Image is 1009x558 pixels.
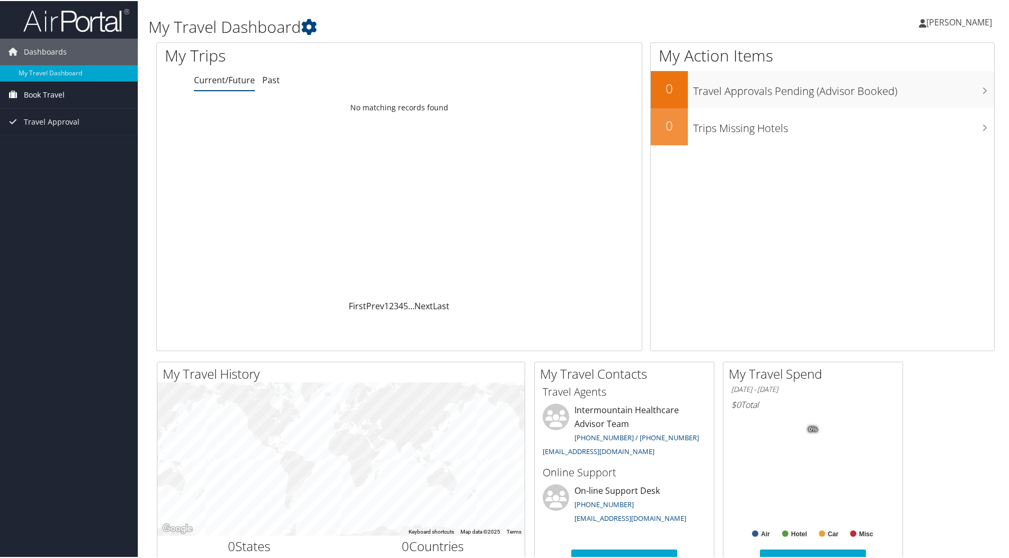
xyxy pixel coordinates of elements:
[651,107,994,144] a: 0Trips Missing Hotels
[574,512,686,522] a: [EMAIL_ADDRESS][DOMAIN_NAME]
[403,299,408,311] a: 5
[409,527,454,535] button: Keyboard shortcuts
[384,299,389,311] a: 1
[809,425,817,432] tspan: 0%
[24,108,79,134] span: Travel Approval
[165,43,432,66] h1: My Trips
[537,403,711,459] li: Intermountain Healthcare Advisor Team
[731,383,895,394] h6: [DATE] - [DATE]
[651,43,994,66] h1: My Action Items
[157,97,642,116] td: No matching records found
[23,7,129,32] img: airportal-logo.png
[24,38,67,64] span: Dashboards
[731,398,895,409] h6: Total
[574,432,699,441] a: [PHONE_NUMBER] / [PHONE_NUMBER]
[24,81,65,107] span: Book Travel
[148,15,718,37] h1: My Travel Dashboard
[537,483,711,527] li: On-line Support Desk
[433,299,449,311] a: Last
[828,529,838,537] text: Car
[729,364,902,382] h2: My Travel Spend
[461,528,500,534] span: Map data ©2025
[349,536,517,554] h2: Countries
[402,536,409,554] span: 0
[919,5,1003,37] a: [PERSON_NAME]
[160,521,195,535] img: Google
[228,536,235,554] span: 0
[408,299,414,311] span: …
[194,73,255,85] a: Current/Future
[543,464,706,479] h3: Online Support
[574,499,634,508] a: [PHONE_NUMBER]
[349,299,366,311] a: First
[394,299,399,311] a: 3
[366,299,384,311] a: Prev
[543,383,706,398] h3: Travel Agents
[389,299,394,311] a: 2
[507,528,521,534] a: Terms (opens in new tab)
[262,73,280,85] a: Past
[160,521,195,535] a: Open this area in Google Maps (opens a new window)
[399,299,403,311] a: 4
[543,446,654,455] a: [EMAIL_ADDRESS][DOMAIN_NAME]
[651,70,994,107] a: 0Travel Approvals Pending (Advisor Booked)
[165,536,333,554] h2: States
[791,529,807,537] text: Hotel
[540,364,714,382] h2: My Travel Contacts
[651,116,688,134] h2: 0
[859,529,873,537] text: Misc
[926,15,992,27] span: [PERSON_NAME]
[761,529,770,537] text: Air
[693,115,994,135] h3: Trips Missing Hotels
[651,79,688,97] h2: 0
[693,77,994,98] h3: Travel Approvals Pending (Advisor Booked)
[163,364,525,382] h2: My Travel History
[414,299,433,311] a: Next
[731,398,741,409] span: $0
